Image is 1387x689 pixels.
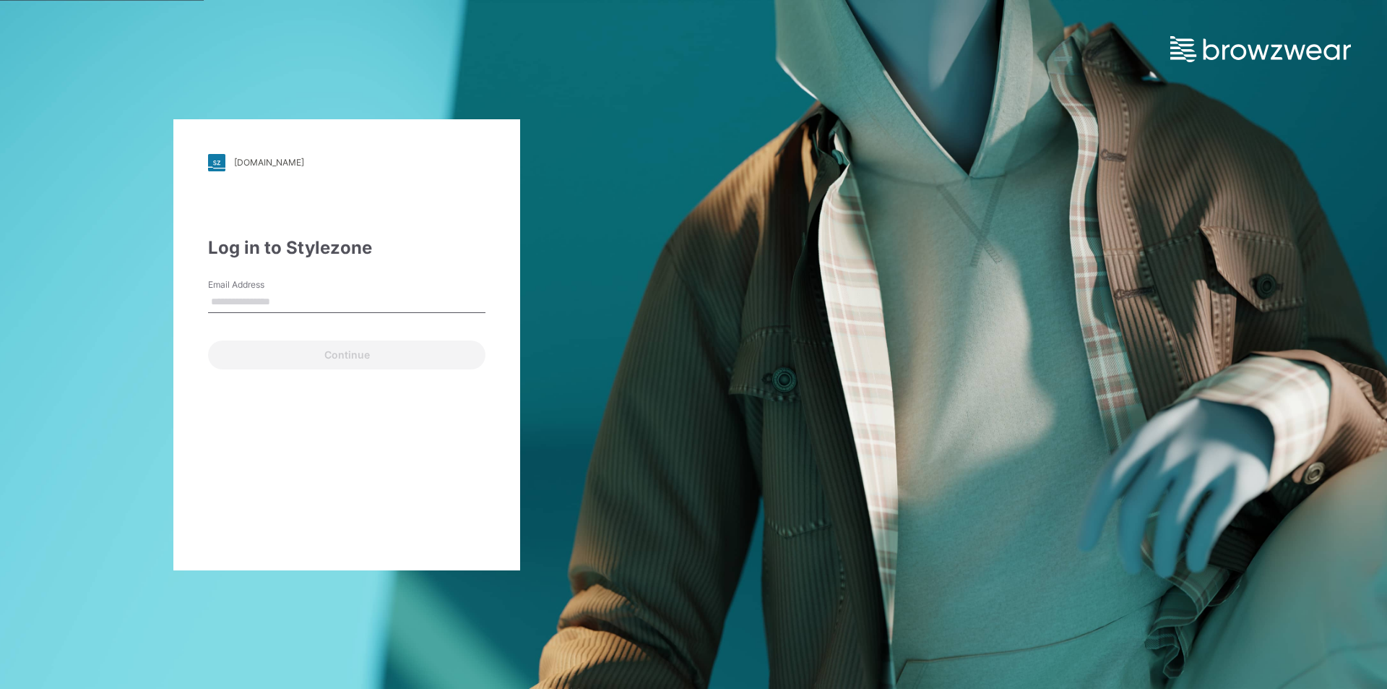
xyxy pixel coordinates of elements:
img: stylezone-logo.562084cfcfab977791bfbf7441f1a819.svg [208,154,225,171]
a: [DOMAIN_NAME] [208,154,485,171]
label: Email Address [208,278,309,291]
div: Log in to Stylezone [208,235,485,261]
img: browzwear-logo.e42bd6dac1945053ebaf764b6aa21510.svg [1170,36,1351,62]
div: [DOMAIN_NAME] [234,157,304,168]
